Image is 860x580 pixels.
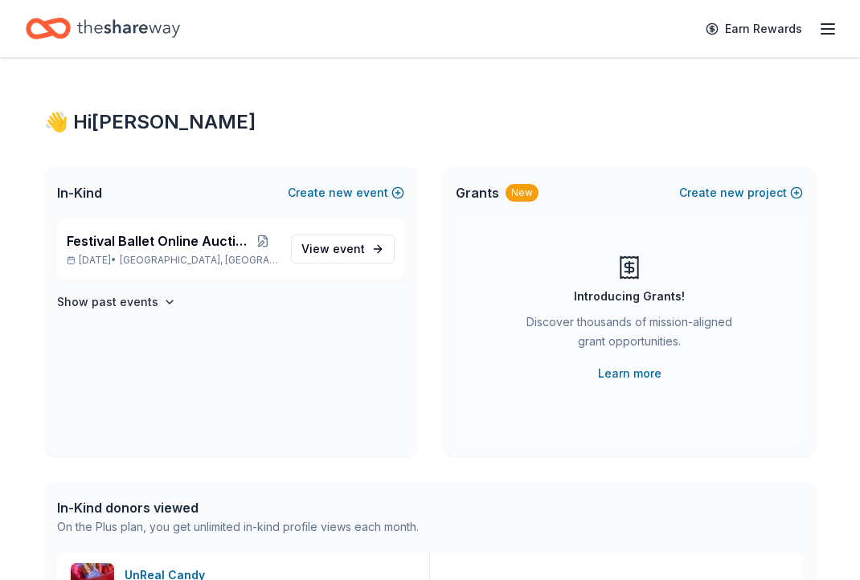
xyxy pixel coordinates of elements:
[288,183,404,202] button: Createnewevent
[520,312,739,357] div: Discover thousands of mission-aligned grant opportunities.
[57,498,419,517] div: In-Kind donors viewed
[679,183,803,202] button: Createnewproject
[456,183,499,202] span: Grants
[506,184,539,202] div: New
[57,517,419,537] div: On the Plus plan, you get unlimited in-kind profile views each month.
[57,292,158,312] h4: Show past events
[720,183,744,202] span: new
[291,235,395,263] a: View event
[67,254,278,267] p: [DATE] •
[44,109,816,135] div: 👋 Hi [PERSON_NAME]
[598,364,661,383] a: Learn more
[301,239,365,259] span: View
[329,183,353,202] span: new
[26,10,180,47] a: Home
[57,183,102,202] span: In-Kind
[333,242,365,255] span: event
[120,254,278,267] span: [GEOGRAPHIC_DATA], [GEOGRAPHIC_DATA]
[696,14,812,43] a: Earn Rewards
[67,231,247,251] span: Festival Ballet Online Auction
[57,292,176,312] button: Show past events
[574,287,685,306] div: Introducing Grants!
